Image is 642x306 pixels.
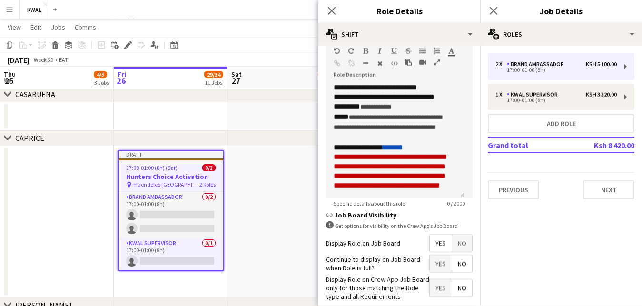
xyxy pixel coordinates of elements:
div: Ksh 5 100.00 [586,61,617,68]
span: maendeleo [GEOGRAPHIC_DATA] [132,181,199,188]
div: 11 Jobs [205,79,223,86]
span: Yes [430,255,452,272]
button: HTML Code [391,59,397,67]
a: Comms [71,21,100,33]
span: Sat [231,70,242,79]
div: 17:00-01:00 (8h) [495,98,617,103]
span: 2 Roles [199,181,216,188]
app-card-role: Brand Ambassador0/217:00-01:00 (8h) [119,192,223,238]
div: Set options for visibility on the Crew App’s Job Board [326,221,473,230]
div: Draft [119,151,223,158]
button: Paste as plain text [405,59,412,66]
button: Strikethrough [405,47,412,55]
div: EAT [59,56,68,63]
button: Text Color [448,47,454,55]
app-job-card: Draft17:00-01:00 (8h) (Sat)0/3Hunters Choice Activation maendeleo [GEOGRAPHIC_DATA]2 RolesBrand A... [118,150,224,271]
button: Previous [488,180,539,199]
h3: Job Board Visibility [326,211,473,219]
button: Italic [376,47,383,55]
span: Yes [430,279,452,296]
div: Ksh 3 320.00 [586,91,617,98]
div: 2 x [495,61,507,68]
span: View [8,23,21,31]
span: 29/34 [204,71,223,78]
span: Fri [118,70,126,79]
div: [DATE] [8,55,30,65]
span: Jobs [51,23,65,31]
span: Week 39 [31,56,55,63]
td: Ksh 8 420.00 [574,138,634,153]
button: Add role [488,114,634,133]
a: Edit [27,21,45,33]
span: 26 [116,75,126,86]
span: 4/5 [94,71,107,78]
span: Specific details about this role [326,200,413,207]
span: No [452,279,472,296]
span: 27 [230,75,242,86]
span: Yes [430,235,452,252]
span: 25 [2,75,16,86]
button: Fullscreen [434,59,440,66]
span: 0 / 2000 [439,200,473,207]
button: Insert video [419,59,426,66]
h3: Role Details [318,5,480,17]
span: Thu [4,70,16,79]
button: Clear Formatting [376,59,383,67]
button: Unordered List [419,47,426,55]
span: 0/3 [202,164,216,171]
span: 17:00-01:00 (8h) (Sat) [126,164,178,171]
span: Edit [30,23,41,31]
span: Comms [75,23,96,31]
button: Undo [334,47,340,55]
label: Continue to display on Job Board when Role is full? [326,255,429,272]
span: No [452,255,472,272]
td: Grand total [488,138,574,153]
span: 26/28 [318,71,337,78]
button: Ordered List [434,47,440,55]
button: KWAL [20,0,49,19]
div: CAPRICE [15,133,44,143]
button: Bold [362,47,369,55]
span: No [452,235,472,252]
div: Shift [318,23,480,46]
div: Brand Ambassador [507,61,568,68]
button: Redo [348,47,355,55]
div: 3 Jobs [94,79,109,86]
h3: Job Details [480,5,642,17]
div: 1 x [495,91,507,98]
button: Horizontal Line [362,59,369,67]
app-card-role: KWAL SUPERVISOR0/117:00-01:00 (8h) [119,238,223,270]
button: Underline [391,47,397,55]
div: Roles [480,23,642,46]
a: View [4,21,25,33]
div: CASABUENA [15,89,55,99]
label: Display Role on Job Board [326,239,400,247]
h3: Hunters Choice Activation [119,172,223,181]
a: Jobs [47,21,69,33]
label: Display Role on Crew App Job Board only for those matching the Role type and all Requirements [326,275,429,301]
div: KWAL SUPERVISOR [507,91,562,98]
div: 17:00-01:00 (8h) [495,68,617,72]
button: Next [583,180,634,199]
